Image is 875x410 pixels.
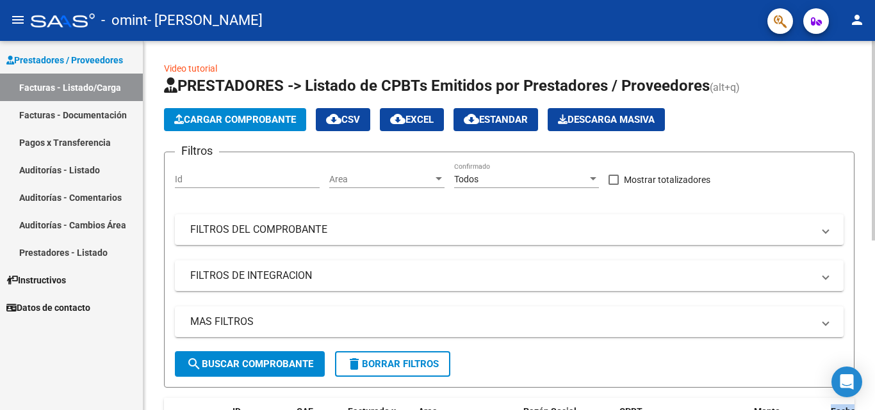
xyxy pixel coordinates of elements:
[390,114,434,125] span: EXCEL
[624,172,710,187] span: Mostrar totalizadores
[831,367,862,397] div: Open Intercom Messenger
[186,358,313,370] span: Buscar Comprobante
[710,81,740,93] span: (alt+q)
[329,174,433,185] span: Area
[390,111,405,127] mat-icon: cloud_download
[454,108,538,131] button: Estandar
[6,273,66,287] span: Instructivos
[175,214,844,245] mat-expansion-panel-header: FILTROS DEL COMPROBANTE
[326,111,341,127] mat-icon: cloud_download
[326,114,360,125] span: CSV
[464,114,528,125] span: Estandar
[164,77,710,95] span: PRESTADORES -> Listado de CPBTs Emitidos por Prestadores / Proveedores
[454,174,478,184] span: Todos
[190,223,813,237] mat-panel-title: FILTROS DEL COMPROBANTE
[464,111,479,127] mat-icon: cloud_download
[380,108,444,131] button: EXCEL
[548,108,665,131] app-download-masive: Descarga masiva de comprobantes (adjuntos)
[347,358,439,370] span: Borrar Filtros
[316,108,370,131] button: CSV
[190,315,813,329] mat-panel-title: MAS FILTROS
[186,356,202,372] mat-icon: search
[6,301,90,315] span: Datos de contacto
[175,142,219,160] h3: Filtros
[335,351,450,377] button: Borrar Filtros
[558,114,655,125] span: Descarga Masiva
[548,108,665,131] button: Descarga Masiva
[175,260,844,291] mat-expansion-panel-header: FILTROS DE INTEGRACION
[147,6,263,35] span: - [PERSON_NAME]
[849,12,865,28] mat-icon: person
[347,356,362,372] mat-icon: delete
[175,306,844,337] mat-expansion-panel-header: MAS FILTROS
[174,114,296,125] span: Cargar Comprobante
[190,269,813,283] mat-panel-title: FILTROS DE INTEGRACION
[6,53,123,67] span: Prestadores / Proveedores
[101,6,147,35] span: - omint
[175,351,325,377] button: Buscar Comprobante
[10,12,26,28] mat-icon: menu
[164,108,306,131] button: Cargar Comprobante
[164,63,217,74] a: Video tutorial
